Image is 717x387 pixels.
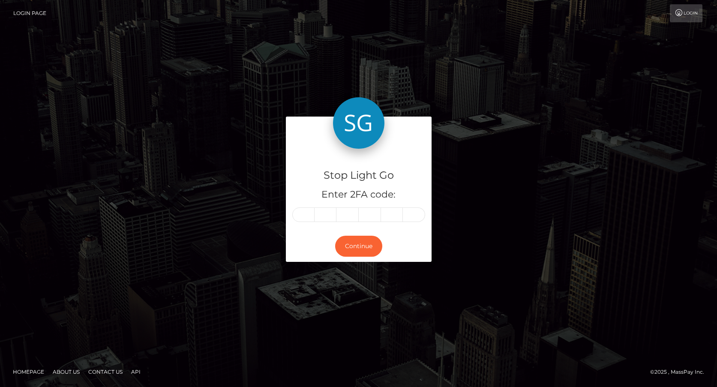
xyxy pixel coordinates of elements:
div: © 2025 , MassPay Inc. [650,367,711,377]
a: Contact Us [85,365,126,378]
a: Homepage [9,365,48,378]
a: Login Page [13,4,46,22]
a: About Us [49,365,83,378]
a: Login [670,4,702,22]
h4: Stop Light Go [292,168,425,183]
button: Continue [335,236,382,257]
img: Stop Light Go [333,97,384,149]
h5: Enter 2FA code: [292,188,425,201]
a: API [128,365,144,378]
